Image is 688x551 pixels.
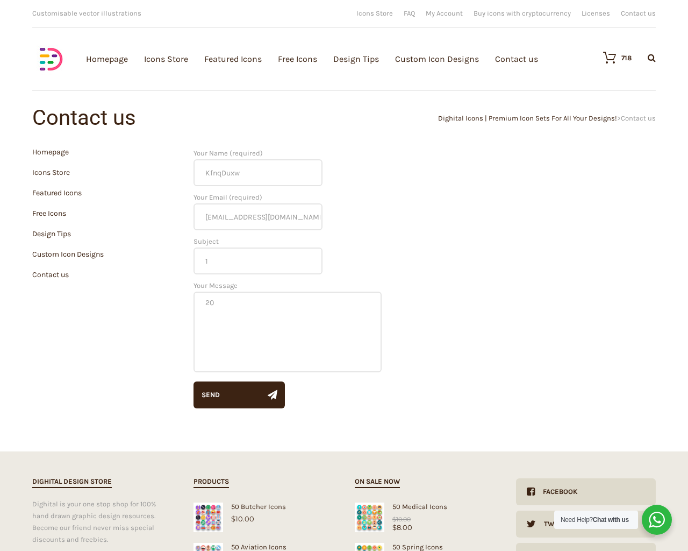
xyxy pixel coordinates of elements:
a: Contact us [621,10,656,17]
h2: On sale now [355,476,400,488]
textarea: Your Message [193,292,382,372]
a: My Account [426,10,463,17]
span: $ [231,514,235,523]
bdi: 10.00 [392,515,411,523]
h1: Contact us [32,107,344,129]
a: Dighital Icons | Premium Icon Sets For All Your Designs! [438,114,617,122]
span: $ [392,523,397,532]
div: 50 Butcher Icons [193,503,333,511]
span: Contact us [621,114,656,122]
a: Free Icons [32,209,66,218]
bdi: 8.00 [392,523,412,532]
h2: Dighital Design Store [32,476,112,488]
a: Facebook [516,478,656,505]
input: Your Name (required) [193,159,322,186]
div: 50 Spring Icons [355,543,494,551]
label: Your Message [193,281,382,379]
a: Design Tips [32,229,71,238]
a: Homepage [32,147,69,157]
a: 718 [592,51,632,64]
div: Send [202,382,220,408]
a: 50 Butcher Icons$10.00 [193,503,333,523]
div: Twitter [536,511,572,538]
a: Contact us [32,270,69,279]
div: Dighital is your one stop shop for 100% hand drawn graphic design resources. Become our friend ne... [32,498,172,546]
div: 50 Medical Icons [355,503,494,511]
a: Featured Icons [32,188,82,197]
a: Custom Icon Designs [32,250,104,259]
label: Your Name (required) [193,149,322,177]
h2: Products [193,476,229,488]
bdi: 10.00 [231,514,254,523]
div: 50 Aviation Icons [193,543,333,551]
a: Icons Store [356,10,393,17]
form: Contact form [193,147,656,382]
a: FAQ [404,10,415,17]
div: > [344,115,656,122]
span: $ [392,515,396,523]
a: Twitter [516,511,656,538]
span: Need Help? [561,516,629,524]
img: Medical Icons [355,503,384,532]
strong: Chat with us [593,516,629,524]
a: Buy icons with cryptocurrency [474,10,571,17]
label: Subject [193,237,322,265]
a: Medical Icons50 Medical Icons$8.00 [355,503,494,532]
input: Your Email (required) [193,203,322,230]
label: Your Email (required) [193,193,322,221]
div: 718 [621,54,632,61]
div: Facebook [535,478,578,505]
span: Customisable vector illustrations [32,9,141,17]
a: Icons Store [32,168,70,177]
input: Subject [193,248,322,274]
a: Licenses [582,10,610,17]
button: Send [193,382,285,408]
